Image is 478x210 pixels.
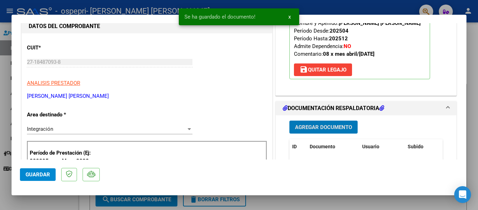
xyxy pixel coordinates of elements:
strong: 08 x mes abril/[DATE] [323,51,374,57]
h1: DOCUMENTACIÓN RESPALDATORIA [283,104,384,113]
mat-expansion-panel-header: DOCUMENTACIÓN RESPALDATORIA [276,101,456,115]
p: [PERSON_NAME] [PERSON_NAME] [27,92,267,100]
span: ANALISIS PRESTADOR [27,80,80,86]
span: x [288,14,291,20]
button: Agregar Documento [289,121,358,134]
span: Usuario [362,144,379,149]
mat-icon: save [300,65,308,74]
strong: DATOS DEL COMPROBANTE [29,23,100,29]
span: Agregar Documento [295,124,352,130]
p: Período de Prestación (Ej: 202305 para Mayo 2023 [30,149,100,165]
strong: 202504 [330,28,349,34]
p: Area destinado * [27,111,99,119]
div: Open Intercom Messenger [454,186,471,203]
span: Comentario: [294,51,374,57]
span: Quitar Legajo [300,67,346,73]
strong: [PERSON_NAME] [PERSON_NAME] [339,20,421,26]
span: ID [292,144,297,149]
button: x [283,11,296,23]
button: Quitar Legajo [294,63,352,76]
span: Se ha guardado el documento! [184,13,255,20]
strong: 202512 [329,35,348,42]
button: Guardar [20,168,56,181]
strong: NO [344,43,351,49]
datatable-header-cell: Acción [440,139,475,154]
datatable-header-cell: Documento [307,139,359,154]
datatable-header-cell: ID [289,139,307,154]
datatable-header-cell: Usuario [359,139,405,154]
datatable-header-cell: Subido [405,139,440,154]
span: Documento [310,144,335,149]
span: Guardar [26,171,50,178]
span: Integración [27,126,53,132]
p: CUIT [27,44,99,52]
span: Subido [408,144,423,149]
